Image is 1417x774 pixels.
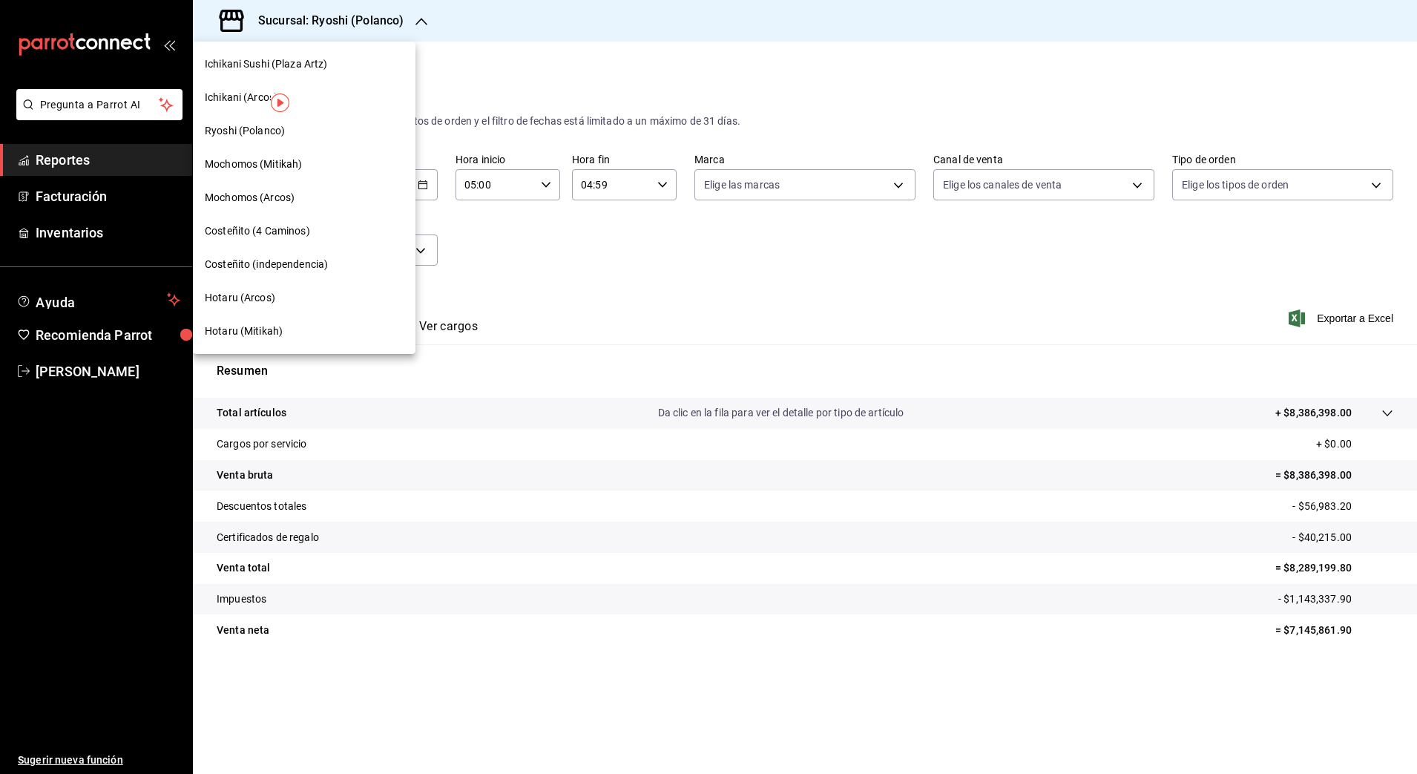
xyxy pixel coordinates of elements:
[193,214,415,248] div: Costeñito (4 Caminos)
[205,90,278,105] span: Ichikani (Arcos)
[193,248,415,281] div: Costeñito (independencia)
[205,157,302,172] span: Mochomos (Mitikah)
[205,290,275,306] span: Hotaru (Arcos)
[193,181,415,214] div: Mochomos (Arcos)
[205,257,328,272] span: Costeñito (independencia)
[193,315,415,348] div: Hotaru (Mitikah)
[271,94,289,112] img: Tooltip marker
[193,47,415,81] div: Ichikani Sushi (Plaza Artz)
[193,81,415,114] div: Ichikani (Arcos)
[205,56,328,72] span: Ichikani Sushi (Plaza Artz)
[205,223,310,239] span: Costeñito (4 Caminos)
[205,324,283,339] span: Hotaru (Mitikah)
[205,123,285,139] span: Ryoshi (Polanco)
[205,190,295,206] span: Mochomos (Arcos)
[193,114,415,148] div: Ryoshi (Polanco)
[193,281,415,315] div: Hotaru (Arcos)
[193,148,415,181] div: Mochomos (Mitikah)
